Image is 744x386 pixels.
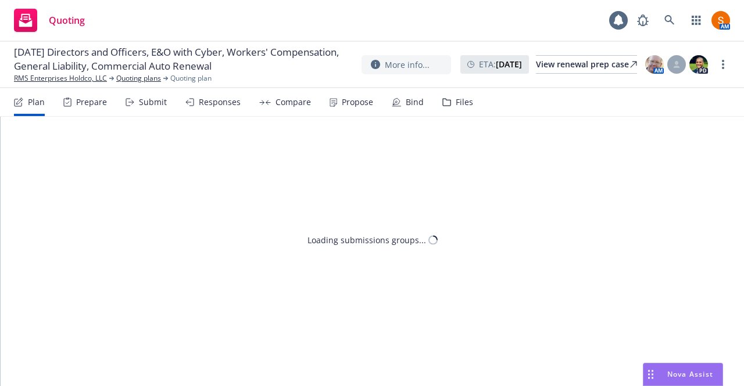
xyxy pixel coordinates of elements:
a: Search [658,9,681,32]
span: ETA : [479,58,522,70]
button: More info... [362,55,451,74]
a: View renewal prep case [536,55,637,74]
a: Switch app [685,9,708,32]
img: photo [645,55,664,74]
a: RMS Enterprises Holdco, LLC [14,73,107,84]
div: Propose [342,98,373,107]
span: [DATE] Directors and Officers, E&O with Cyber, Workers' Compensation, General Liability, Commerci... [14,45,352,73]
div: Compare [276,98,311,107]
div: Bind [406,98,424,107]
div: Plan [28,98,45,107]
span: Quoting plan [170,73,212,84]
div: Responses [199,98,241,107]
img: photo [711,11,730,30]
div: View renewal prep case [536,56,637,73]
a: more [716,57,730,71]
div: Loading submissions groups... [307,234,426,246]
button: Nova Assist [643,363,723,386]
strong: [DATE] [496,59,522,70]
div: Submit [139,98,167,107]
a: Report a Bug [631,9,654,32]
div: Files [456,98,473,107]
a: Quoting plans [116,73,161,84]
img: photo [689,55,708,74]
span: Quoting [49,16,85,25]
div: Prepare [76,98,107,107]
a: Quoting [9,4,90,37]
span: More info... [385,59,430,71]
span: Nova Assist [667,369,713,379]
div: Drag to move [643,363,658,385]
